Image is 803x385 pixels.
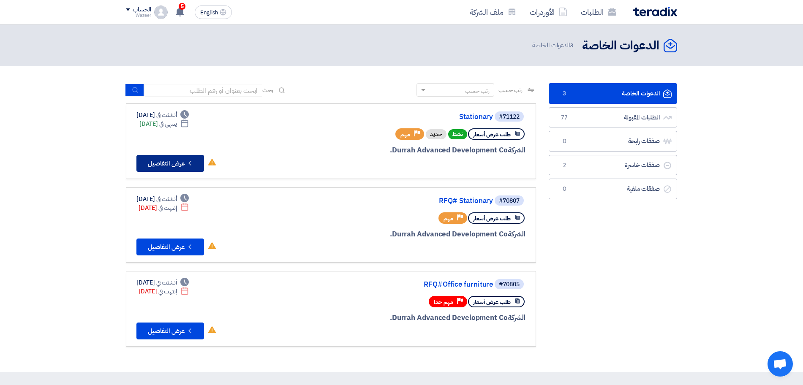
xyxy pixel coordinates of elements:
div: Durrah Advanced Development Co. [322,312,525,323]
div: #71122 [499,114,520,120]
button: عرض التفاصيل [136,239,204,255]
span: English [200,10,218,16]
a: الدعوات الخاصة3 [549,83,677,104]
span: الشركة [508,145,526,155]
span: 77 [559,114,569,122]
div: [DATE] [136,111,189,119]
span: ينتهي في [159,119,177,128]
div: Durrah Advanced Development Co. [322,145,525,156]
span: 0 [559,137,569,146]
input: ابحث بعنوان أو رقم الطلب [144,84,262,97]
span: رتب حسب [498,86,523,95]
div: الحساب [133,6,151,14]
h2: الدعوات الخاصة [582,38,659,54]
span: 2 [559,161,569,170]
span: أنشئت في [156,111,177,119]
span: الشركة [508,312,526,323]
span: 5 [179,3,185,10]
button: عرض التفاصيل [136,155,204,172]
button: عرض التفاصيل [136,323,204,339]
span: إنتهت في [158,203,177,212]
span: مهم جدا [434,298,453,306]
span: طلب عرض أسعار [473,298,511,306]
span: الدعوات الخاصة [532,41,575,50]
div: #70807 [499,198,520,204]
span: 3 [559,89,569,98]
a: RFQ# Stationary [324,197,493,205]
span: إنتهت في [158,287,177,296]
span: نشط [448,129,467,139]
span: مهم [444,214,453,222]
span: 3 [570,41,574,50]
a: الطلبات [574,2,623,22]
span: طلب عرض أسعار [473,130,511,138]
a: Stationary [324,113,493,121]
span: بحث [262,86,273,95]
div: Wazeer [126,13,151,18]
span: طلب عرض أسعار [473,214,511,222]
img: profile_test.png [154,5,168,19]
a: الطلبات المقبولة77 [549,107,677,128]
div: Durrah Advanced Development Co. [322,229,525,240]
a: صفقات خاسرة2 [549,155,677,176]
span: 0 [559,185,569,193]
a: Open chat [768,351,793,377]
button: English [195,5,232,19]
a: الأوردرات [523,2,574,22]
div: جديد [426,129,446,139]
div: [DATE] [136,195,189,203]
span: أنشئت في [156,195,177,203]
div: رتب حسب [465,87,490,95]
a: RFQ#Office furniture [324,281,493,288]
div: [DATE] [136,278,189,287]
span: مهم [400,130,410,138]
div: [DATE] [139,203,189,212]
div: [DATE] [139,119,189,128]
a: صفقات رابحة0 [549,131,677,152]
div: #70805 [499,282,520,287]
a: صفقات ملغية0 [549,179,677,199]
span: أنشئت في [156,278,177,287]
img: Teradix logo [633,7,677,16]
a: ملف الشركة [463,2,523,22]
span: الشركة [508,229,526,239]
div: [DATE] [139,287,189,296]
